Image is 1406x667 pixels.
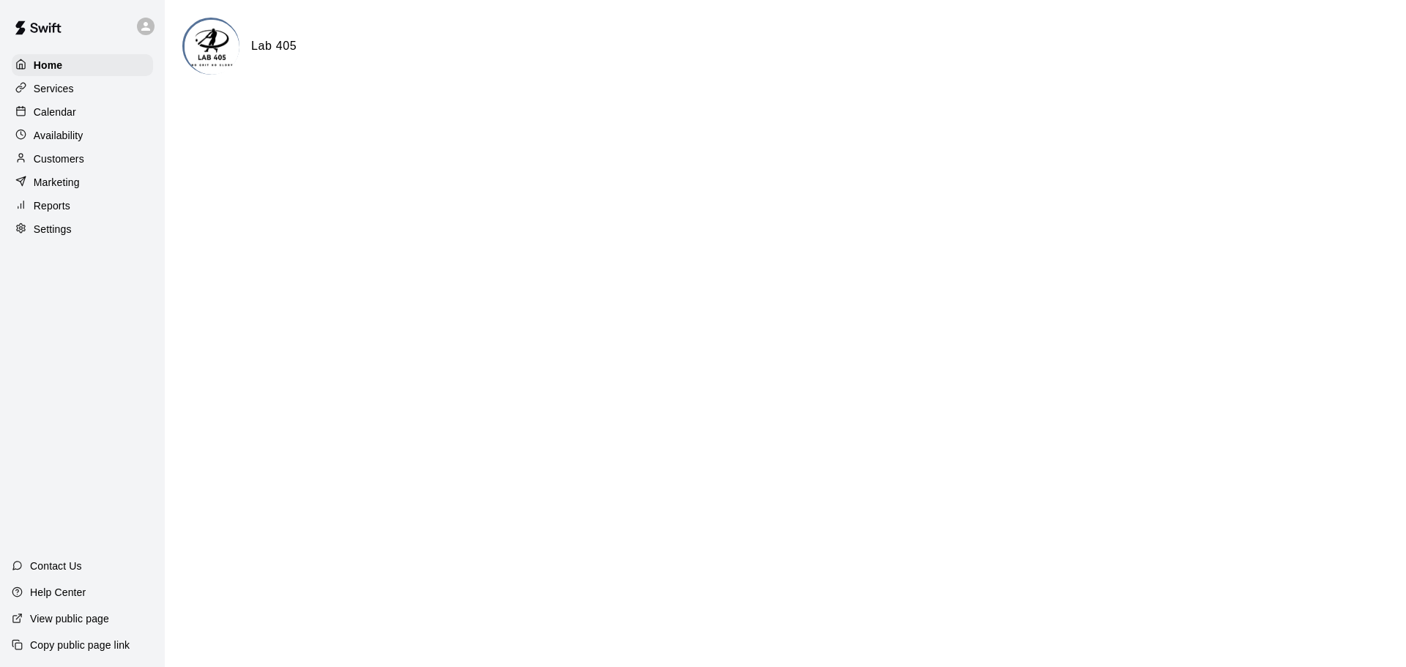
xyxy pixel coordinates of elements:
p: Home [34,58,63,72]
a: Marketing [12,171,153,193]
p: Contact Us [30,559,82,573]
p: Customers [34,152,84,166]
p: Copy public page link [30,638,130,652]
h6: Lab 405 [251,37,297,56]
a: Services [12,78,153,100]
a: Customers [12,148,153,170]
p: View public page [30,611,109,626]
p: Settings [34,222,72,236]
p: Reports [34,198,70,213]
p: Help Center [30,585,86,600]
a: Settings [12,218,153,240]
p: Marketing [34,175,80,190]
p: Availability [34,128,83,143]
img: Lab 405 logo [185,20,239,75]
a: Availability [12,124,153,146]
p: Calendar [34,105,76,119]
p: Services [34,81,74,96]
a: Home [12,54,153,76]
a: Calendar [12,101,153,123]
a: Reports [12,195,153,217]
